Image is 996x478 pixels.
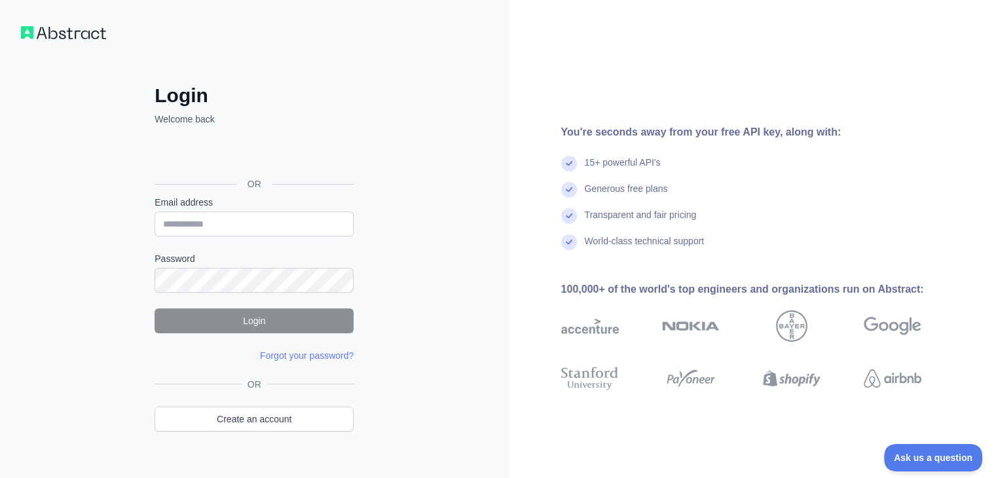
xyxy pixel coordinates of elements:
img: Workflow [21,26,106,39]
label: Email address [155,196,354,209]
img: payoneer [662,364,720,393]
img: bayer [776,310,807,342]
img: google [864,310,921,342]
img: check mark [561,182,577,198]
img: shopify [763,364,821,393]
img: airbnb [864,364,921,393]
div: World-class technical support [585,234,705,261]
a: Forgot your password? [260,350,354,361]
span: OR [242,378,267,391]
img: check mark [561,156,577,172]
div: Generous free plans [585,182,668,208]
iframe: Sign in with Google Button [148,140,358,169]
img: accenture [561,310,619,342]
div: Transparent and fair pricing [585,208,697,234]
a: Create an account [155,407,354,432]
img: nokia [662,310,720,342]
div: You're seconds away from your free API key, along with: [561,124,963,140]
h2: Login [155,84,354,107]
div: 15+ powerful API's [585,156,661,182]
p: Welcome back [155,113,354,126]
iframe: Toggle Customer Support [884,444,983,471]
img: check mark [561,234,577,250]
img: check mark [561,208,577,224]
div: 100,000+ of the world's top engineers and organizations run on Abstract: [561,282,963,297]
span: OR [237,177,272,191]
label: Password [155,252,354,265]
img: stanford university [561,364,619,393]
button: Login [155,308,354,333]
